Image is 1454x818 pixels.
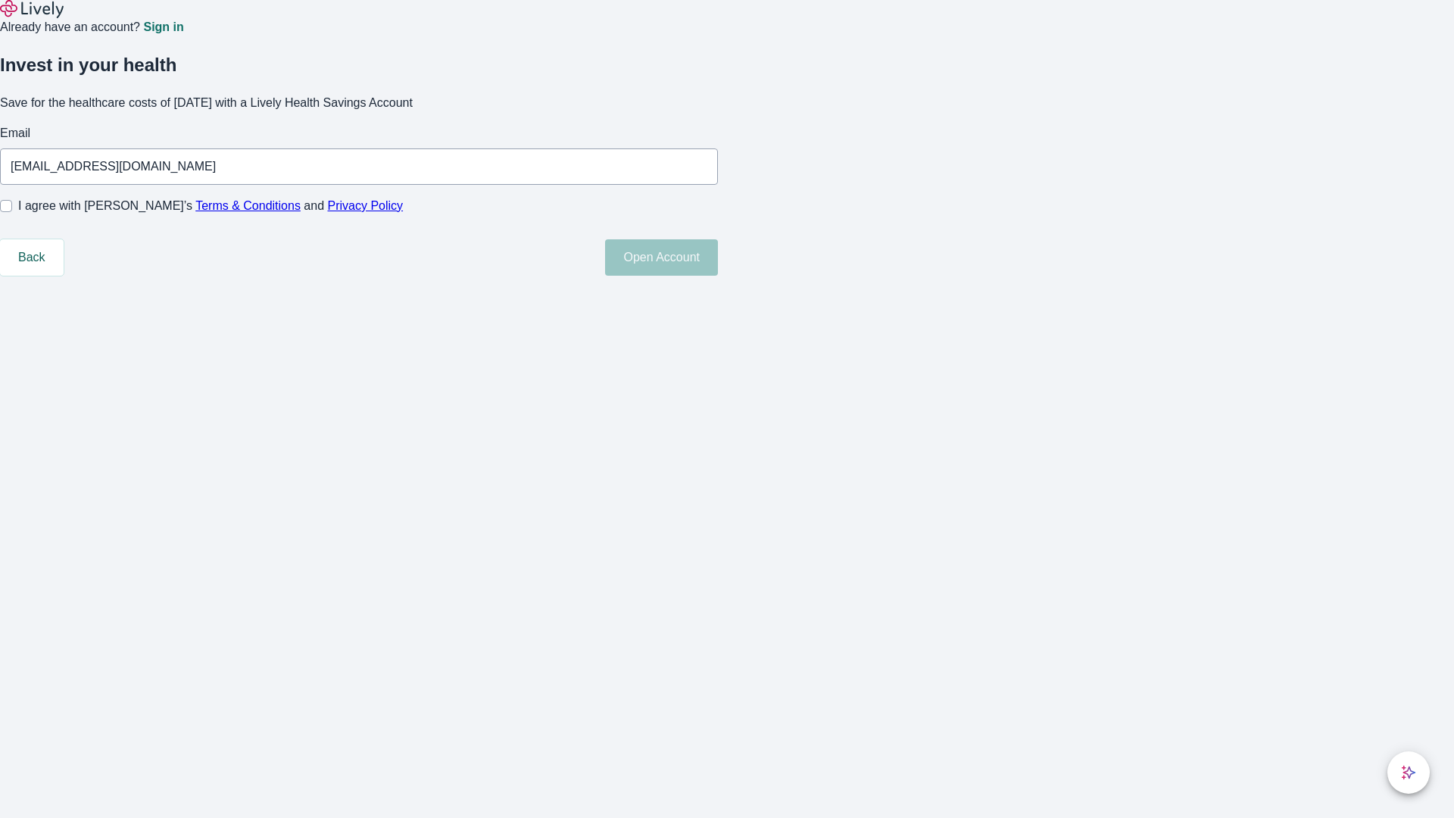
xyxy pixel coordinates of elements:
svg: Lively AI Assistant [1401,765,1416,780]
a: Terms & Conditions [195,199,301,212]
a: Privacy Policy [328,199,404,212]
span: I agree with [PERSON_NAME]’s and [18,197,403,215]
button: chat [1387,751,1430,794]
a: Sign in [143,21,183,33]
